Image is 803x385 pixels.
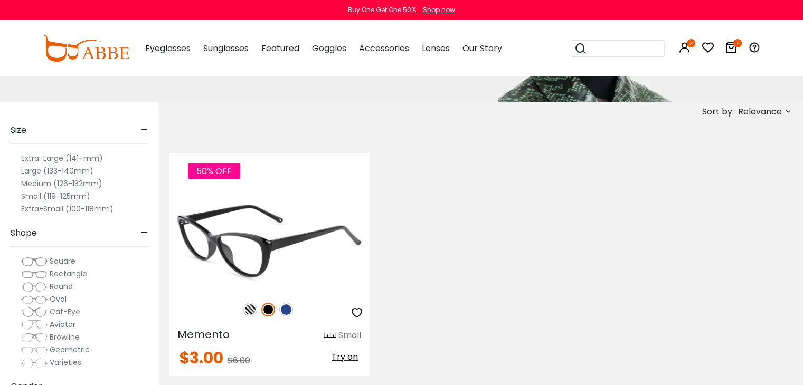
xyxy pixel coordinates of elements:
span: Oval [50,294,67,304]
span: Sunglasses [203,42,249,54]
img: Rectangle.png [21,269,48,280]
span: Accessories [359,42,409,54]
span: Cat-Eye [50,306,80,317]
span: Sort by: [702,105,734,118]
span: - [141,118,148,143]
a: 1 [725,43,738,55]
span: Eyeglasses [145,42,191,54]
img: Pattern [243,303,257,316]
span: 50% OFF [188,163,240,179]
span: Geometric [50,344,90,355]
button: Try on [328,350,361,364]
span: Shape [11,220,37,246]
label: Extra-Small (100-118mm) [21,203,114,215]
span: Try on [332,351,358,363]
span: Rectangle [50,268,87,279]
img: Oval.png [21,294,48,305]
span: $6.00 [228,354,250,367]
span: Relevance [738,102,782,121]
span: Our Story [462,42,502,54]
span: Browline [50,332,80,342]
img: Round.png [21,282,48,292]
span: Memento [177,327,230,342]
div: Small [338,329,361,342]
span: Size [11,118,26,143]
span: Square [50,256,75,266]
label: Medium (126-132mm) [21,177,102,190]
span: Varieties [50,357,81,368]
label: Extra-Large (141+mm) [21,152,103,165]
div: Shop now [423,5,455,15]
img: Cat-Eye.png [21,307,48,317]
div: Buy One Get One 50% [348,5,416,15]
i: 1 [733,39,742,47]
img: Blue [279,303,293,316]
span: Aviator [50,319,75,330]
span: Featured [261,42,299,54]
label: Large (133-140mm) [21,165,93,177]
img: size ruler [324,332,336,340]
img: Aviator.png [21,320,48,330]
img: Black [261,303,275,316]
img: Square.png [21,256,48,267]
img: Black Memento - Acetate ,Universal Bridge Fit [169,191,370,291]
label: Small (119-125mm) [21,190,90,203]
span: - [141,220,148,246]
img: abbeglasses.com [43,35,129,62]
span: Goggles [312,42,346,54]
img: Browline.png [21,332,48,343]
span: $3.00 [180,346,223,369]
span: Lenses [422,42,450,54]
img: Geometric.png [21,345,48,355]
img: Varieties.png [21,358,48,369]
span: Round [50,281,73,292]
a: Shop now [418,5,455,14]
